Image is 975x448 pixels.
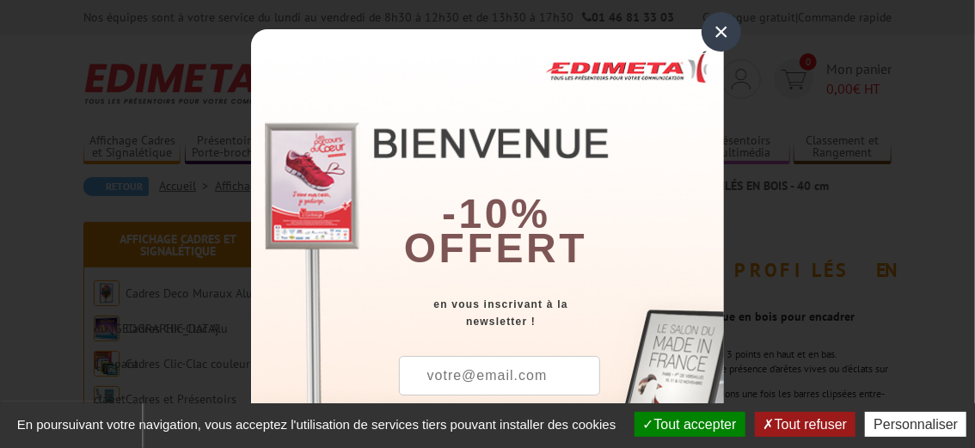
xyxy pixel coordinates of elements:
[635,412,745,437] button: Tout accepter
[755,412,855,437] button: Tout refuser
[404,225,588,271] font: offert
[9,417,625,432] span: En poursuivant votre navigation, vous acceptez l'utilisation de services tiers pouvant installer ...
[865,412,966,437] button: Personnaliser (fenêtre modale)
[702,12,741,52] div: ×
[389,296,724,330] div: en vous inscrivant à la newsletter !
[442,191,550,236] b: -10%
[399,356,600,396] input: votre@email.com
